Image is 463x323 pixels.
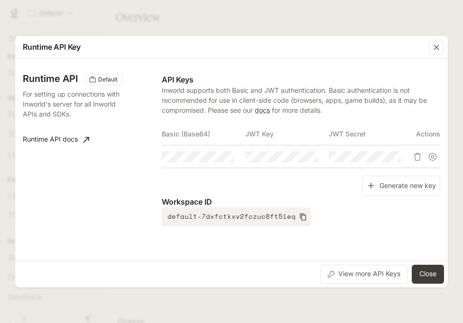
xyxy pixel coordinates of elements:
[94,75,121,84] span: Default
[85,74,123,85] div: These keys will apply to your current workspace only
[412,265,444,284] button: Close
[23,74,78,83] h3: Runtime API
[162,74,440,85] p: API Keys
[23,41,81,53] p: Runtime API Key
[162,196,440,207] p: Workspace ID
[19,130,93,149] a: Runtime API docs
[362,176,440,196] button: Generate new key
[320,265,408,284] button: View more API Keys
[412,123,440,145] th: Actions
[162,85,440,115] p: Inworld supports both Basic and JWT authentication. Basic authentication is not recommended for u...
[162,207,311,226] button: default-7dxfctkxv2fczuc8ft5ieq
[410,149,425,164] button: Delete API key
[245,123,329,145] th: JWT Key
[23,89,121,119] p: For setting up connections with Inworld's server for all Inworld APIs and SDKs.
[255,106,270,114] a: docs
[425,149,440,164] button: Suspend API key
[162,123,245,145] th: Basic (Base64)
[329,123,412,145] th: JWT Secret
